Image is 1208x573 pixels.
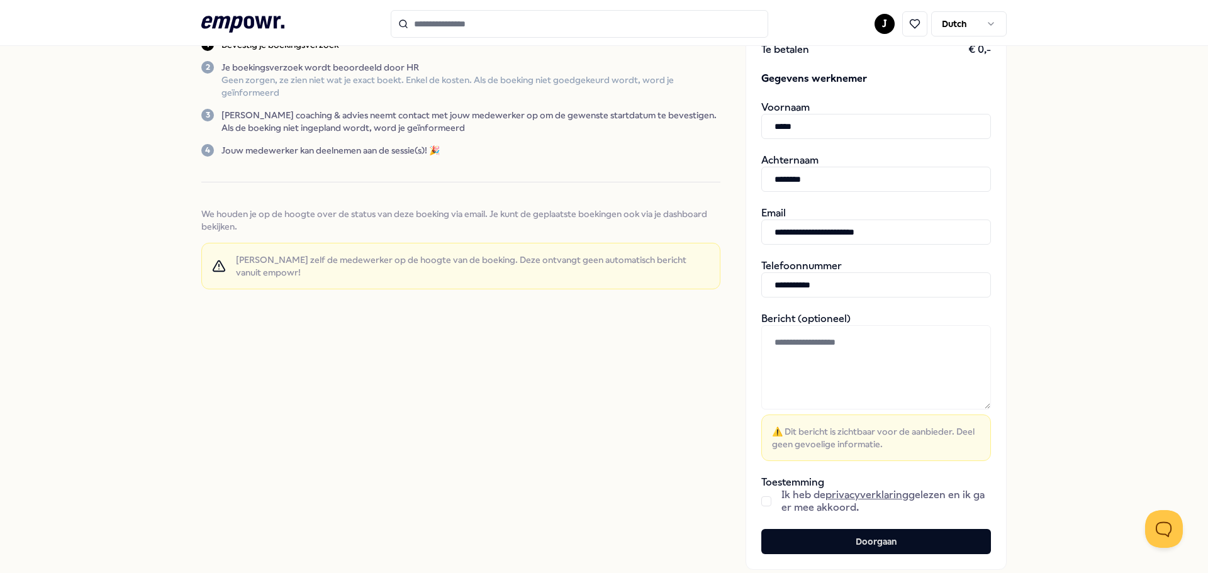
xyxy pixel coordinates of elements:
p: [PERSON_NAME] coaching & advies neemt contact met jouw medewerker op om de gewenste startdatum te... [221,109,720,134]
div: Toestemming [761,476,991,514]
div: Bericht (optioneel) [761,313,991,461]
div: 2 [201,61,214,74]
div: Voornaam [761,101,991,139]
span: Ik heb de gelezen en ik ga er mee akkoord. [781,489,991,514]
p: Jouw medewerker kan deelnemen aan de sessie(s)! 🎉 [221,144,440,157]
div: 3 [201,109,214,121]
p: Geen zorgen, ze zien niet wat je exact boekt. Enkel de kosten. Als de boeking niet goedgekeurd wo... [221,74,720,99]
p: Je boekingsverzoek wordt beoordeeld door HR [221,61,720,74]
div: 1 [201,38,214,51]
span: [PERSON_NAME] zelf de medewerker op de hoogte van de boeking. Deze ontvangt geen automatisch beri... [236,253,710,279]
input: Search for products, categories or subcategories [391,10,768,38]
span: Te betalen [761,43,809,56]
span: € 0,- [968,43,991,56]
div: 4 [201,144,214,157]
div: Achternaam [761,154,991,192]
div: Email [761,207,991,245]
span: Gegevens werknemer [761,71,991,86]
span: We houden je op de hoogte over de status van deze boeking via email. Je kunt de geplaatste boekin... [201,208,720,233]
button: J [875,14,895,34]
div: Telefoonnummer [761,260,991,298]
iframe: Help Scout Beacon - Open [1145,510,1183,548]
span: ⚠️ Dit bericht is zichtbaar voor de aanbieder. Deel geen gevoelige informatie. [772,425,980,450]
button: Doorgaan [761,529,991,554]
a: privacyverklaring [825,489,909,501]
